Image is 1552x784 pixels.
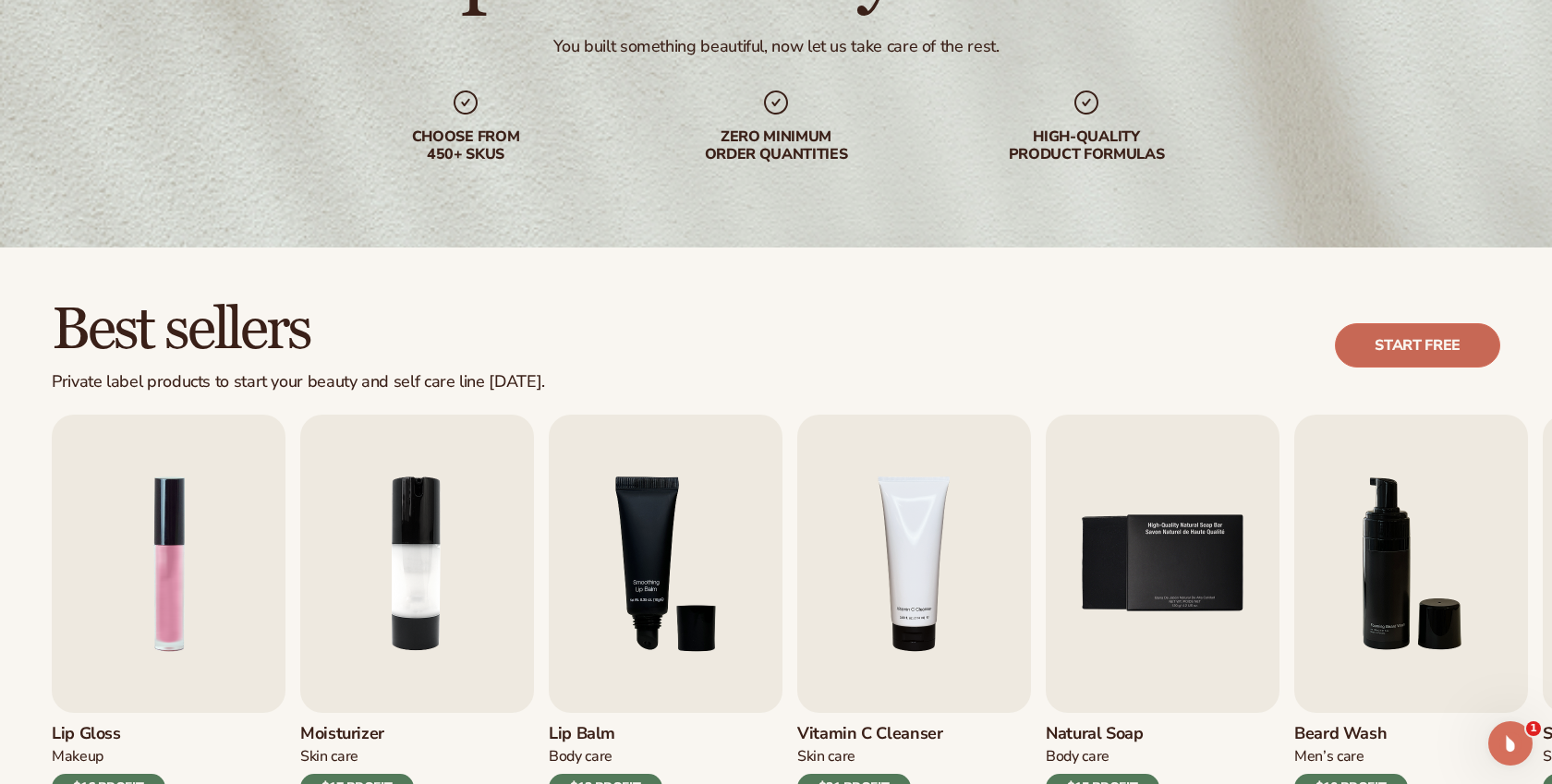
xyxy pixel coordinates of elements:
span: 1 [1526,721,1541,736]
h3: Moisturizer [300,724,414,744]
div: Private label products to start your beauty and self care line [DATE]. [52,372,545,392]
div: You built something beautiful, now let us take care of the rest. [553,36,1000,57]
iframe: Intercom live chat [1488,721,1533,766]
div: Zero minimum order quantities [658,128,894,163]
div: Body Care [549,747,662,766]
div: Choose from 450+ Skus [347,128,584,163]
h3: Lip Gloss [52,724,165,744]
h3: Beard Wash [1294,724,1408,744]
div: Men’s Care [1294,747,1408,766]
div: High-quality product formulas [968,128,1205,163]
div: Skin Care [300,747,414,766]
div: Body Care [1046,747,1159,766]
h3: Natural Soap [1046,724,1159,744]
h2: Best sellers [52,299,545,361]
h3: Vitamin C Cleanser [797,724,943,744]
div: Skin Care [797,747,943,766]
a: Start free [1335,323,1500,368]
div: Makeup [52,747,165,766]
h3: Lip Balm [549,724,662,744]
